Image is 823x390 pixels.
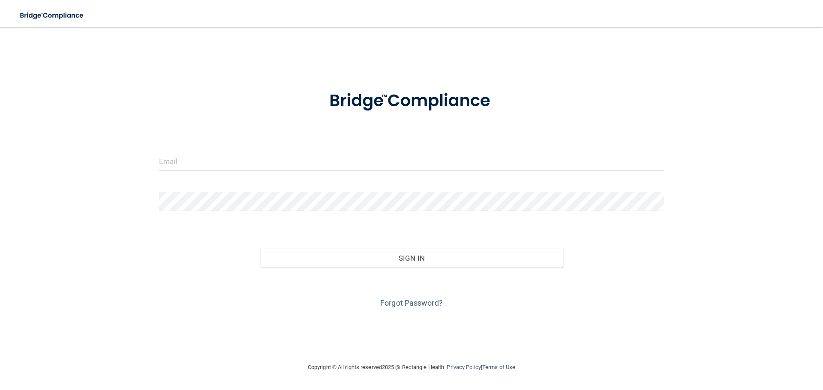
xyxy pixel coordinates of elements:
[447,364,481,370] a: Privacy Policy
[159,152,664,171] input: Email
[13,7,92,24] img: bridge_compliance_login_screen.278c3ca4.svg
[380,298,443,307] a: Forgot Password?
[312,79,511,123] img: bridge_compliance_login_screen.278c3ca4.svg
[255,354,568,381] div: Copyright © All rights reserved 2025 @ Rectangle Health | |
[482,364,515,370] a: Terms of Use
[260,249,563,268] button: Sign In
